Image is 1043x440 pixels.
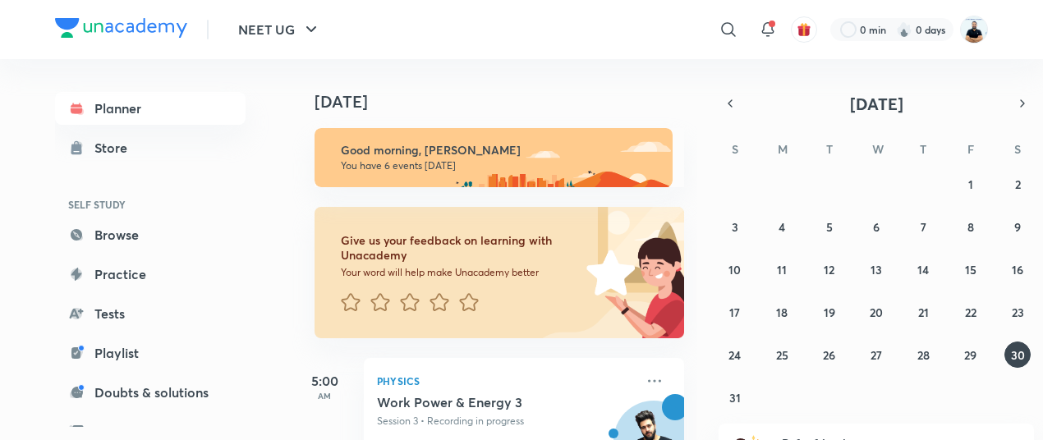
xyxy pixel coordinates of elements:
button: [DATE] [742,92,1011,115]
button: August 27, 2025 [863,341,889,368]
abbr: August 3, 2025 [732,219,738,235]
img: Company Logo [55,18,187,38]
abbr: Tuesday [826,141,833,157]
abbr: August 6, 2025 [873,219,880,235]
button: August 3, 2025 [722,213,748,240]
button: August 11, 2025 [769,256,795,282]
button: avatar [791,16,817,43]
abbr: August 9, 2025 [1014,219,1021,235]
abbr: August 26, 2025 [823,347,835,363]
button: August 29, 2025 [958,341,984,368]
button: August 24, 2025 [722,341,748,368]
button: August 10, 2025 [722,256,748,282]
abbr: August 28, 2025 [917,347,930,363]
button: August 15, 2025 [958,256,984,282]
abbr: August 24, 2025 [728,347,741,363]
h4: [DATE] [315,92,701,112]
abbr: August 10, 2025 [728,262,741,277]
abbr: August 1, 2025 [968,176,973,192]
h6: SELF STUDY [55,190,246,218]
button: August 5, 2025 [816,213,843,240]
img: feedback_image [531,207,684,338]
abbr: August 18, 2025 [776,305,788,320]
button: August 31, 2025 [722,384,748,410]
abbr: August 7, 2025 [921,219,926,235]
abbr: August 5, 2025 [826,219,833,235]
abbr: August 11, 2025 [777,262,787,277]
button: August 23, 2025 [1004,299,1031,325]
span: [DATE] [850,93,903,115]
abbr: August 8, 2025 [967,219,974,235]
abbr: August 22, 2025 [965,305,976,320]
button: August 12, 2025 [816,256,843,282]
abbr: Wednesday [872,141,884,157]
button: August 1, 2025 [958,171,984,197]
a: Planner [55,92,246,125]
abbr: August 21, 2025 [918,305,929,320]
abbr: Saturday [1014,141,1021,157]
button: August 28, 2025 [910,341,936,368]
img: morning [315,128,673,187]
button: August 6, 2025 [863,213,889,240]
abbr: Thursday [920,141,926,157]
button: August 4, 2025 [769,213,795,240]
img: avatar [797,22,811,37]
abbr: August 20, 2025 [870,305,883,320]
button: August 13, 2025 [863,256,889,282]
p: Session 3 • Recording in progress [377,414,635,429]
h5: Work Power & Energy 3 [377,394,581,410]
button: August 19, 2025 [816,299,843,325]
a: Playlist [55,337,246,369]
img: Subhash Chandra Yadav [960,16,988,44]
abbr: August 31, 2025 [729,390,741,406]
button: August 8, 2025 [958,213,984,240]
button: August 26, 2025 [816,341,843,368]
abbr: August 14, 2025 [917,262,929,277]
a: Company Logo [55,18,187,42]
abbr: August 4, 2025 [779,219,785,235]
abbr: August 16, 2025 [1012,262,1023,277]
abbr: Sunday [732,141,738,157]
abbr: August 17, 2025 [729,305,740,320]
p: Your word will help make Unacademy better [341,266,581,279]
abbr: August 25, 2025 [776,347,788,363]
abbr: August 29, 2025 [964,347,976,363]
abbr: Monday [778,141,788,157]
p: Physics [377,371,635,391]
abbr: August 13, 2025 [871,262,882,277]
button: August 17, 2025 [722,299,748,325]
button: August 21, 2025 [910,299,936,325]
abbr: August 12, 2025 [824,262,834,277]
img: streak [896,21,912,38]
button: August 30, 2025 [1004,341,1031,368]
p: You have 6 events [DATE] [341,159,658,172]
a: Tests [55,297,246,330]
button: NEET UG [228,13,331,46]
h5: 5:00 [292,371,357,391]
a: Browse [55,218,246,251]
p: AM [292,391,357,401]
h6: Give us your feedback on learning with Unacademy [341,233,581,263]
a: Store [55,131,246,164]
a: Doubts & solutions [55,376,246,409]
button: August 25, 2025 [769,341,795,368]
abbr: August 27, 2025 [871,347,882,363]
button: August 18, 2025 [769,299,795,325]
abbr: August 23, 2025 [1012,305,1024,320]
h6: Good morning, [PERSON_NAME] [341,143,658,158]
div: Store [94,138,137,158]
abbr: August 30, 2025 [1011,347,1025,363]
button: August 2, 2025 [1004,171,1031,197]
button: August 7, 2025 [910,213,936,240]
button: August 16, 2025 [1004,256,1031,282]
button: August 22, 2025 [958,299,984,325]
button: August 9, 2025 [1004,213,1031,240]
button: August 20, 2025 [863,299,889,325]
abbr: August 19, 2025 [824,305,835,320]
a: Practice [55,258,246,291]
button: August 14, 2025 [910,256,936,282]
abbr: August 15, 2025 [965,262,976,277]
abbr: Friday [967,141,974,157]
abbr: August 2, 2025 [1015,176,1021,192]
